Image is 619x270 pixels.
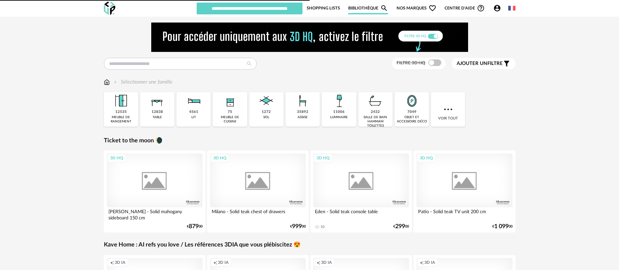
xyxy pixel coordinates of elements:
[508,5,515,12] img: fr
[317,260,320,265] span: Creation icon
[213,260,217,265] span: Creation icon
[113,78,172,86] div: Sélectionner une famille
[307,2,340,14] a: Shopping Lists
[424,260,435,265] span: 3D IA
[403,92,421,110] img: Miroir.png
[416,207,513,220] div: Patio - Solid teak TV unit 200 cm
[360,115,391,128] div: salle de bain hammam toilettes
[348,2,388,14] a: BibliothèqueMagnify icon
[414,151,515,232] a: 3D HQ Patio - Solid teak TV unit 200 cm €1 09900
[493,4,504,12] span: Account Circle icon
[420,260,424,265] span: Creation icon
[395,224,405,229] span: 299
[393,224,409,229] div: € 00
[298,115,308,119] div: assise
[477,4,485,12] span: Help Circle Outline icon
[371,110,380,115] div: 2432
[104,137,162,145] a: Ticket to the moon 🌘
[210,207,306,220] div: Milano - Solid teak chest of drawers
[153,115,162,119] div: table
[320,225,324,229] div: 10
[104,2,115,15] img: OXP
[191,115,196,119] div: lit
[314,154,333,162] div: 3D HQ
[294,92,312,110] img: Assise.png
[110,260,114,265] span: Creation icon
[313,207,409,220] div: Eden - Solid teak console table
[330,115,348,119] div: luminaire
[113,78,118,86] img: svg+xml;base64,PHN2ZyB3aWR0aD0iMTYiIGhlaWdodD0iMTYiIHZpZXdCb3g9IjAgMCAxNiAxNiIgZmlsbD0ibm9uZSIgeG...
[397,115,427,124] div: objet et accessoire déco
[187,224,203,229] div: € 00
[397,2,436,14] span: Nos marques
[115,110,127,115] div: 12535
[228,110,232,115] div: 75
[104,241,301,249] a: Kave Home : AI refs you love / Les références 3DIA que vous plébiscitez 😍
[104,151,206,232] a: 3D HQ [PERSON_NAME] - Solid mahogany sideboard 150 cm €87900
[207,151,309,232] a: 3D HQ Milano - Solid teak chest of drawers €99900
[442,103,454,115] img: more.7b13dc1.svg
[107,207,203,220] div: [PERSON_NAME] - Solid mahogany sideboard 150 cm
[185,92,203,110] img: Literie.png
[457,60,503,67] span: filtre
[493,4,501,12] span: Account Circle icon
[397,61,425,65] span: Filtre 3D HQ
[417,154,436,162] div: 3D HQ
[107,154,126,162] div: 3D HQ
[333,110,345,115] div: 11006
[330,92,348,110] img: Luminaire.png
[218,260,229,265] span: 3D IA
[452,58,515,69] button: Ajouter unfiltre Filter icon
[189,110,198,115] div: 4561
[210,154,229,162] div: 3D HQ
[104,78,110,86] img: svg+xml;base64,PHN2ZyB3aWR0aD0iMTYiIGhlaWdodD0iMTciIHZpZXdCb3g9IjAgMCAxNiAxNyIgZmlsbD0ibm9uZSIgeG...
[407,110,416,115] div: 7049
[290,224,306,229] div: € 00
[115,260,125,265] span: 3D IA
[429,4,436,12] span: Heart Outline icon
[257,92,275,110] img: Sol.png
[106,115,136,124] div: meuble de rangement
[494,224,509,229] span: 1 099
[112,92,130,110] img: Meuble%20de%20rangement.png
[215,115,245,124] div: meuble de cuisine
[221,92,239,110] img: Rangement.png
[297,110,308,115] div: 35892
[492,224,513,229] div: € 00
[367,92,384,110] img: Salle%20de%20bain.png
[445,4,485,12] span: Centre d'aideHelp Circle Outline icon
[321,260,332,265] span: 3D IA
[457,61,487,66] span: Ajouter un
[292,224,302,229] span: 999
[151,23,468,52] img: NEW%20NEW%20HQ%20NEW_V1.gif
[503,60,511,68] span: Filter icon
[263,115,269,119] div: sol
[152,110,163,115] div: 12838
[189,224,199,229] span: 879
[262,110,271,115] div: 1272
[380,4,388,12] span: Magnify icon
[148,92,166,110] img: Table.png
[431,92,465,127] div: Voir tout
[310,151,412,232] a: 3D HQ Eden - Solid teak console table 10 €29900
